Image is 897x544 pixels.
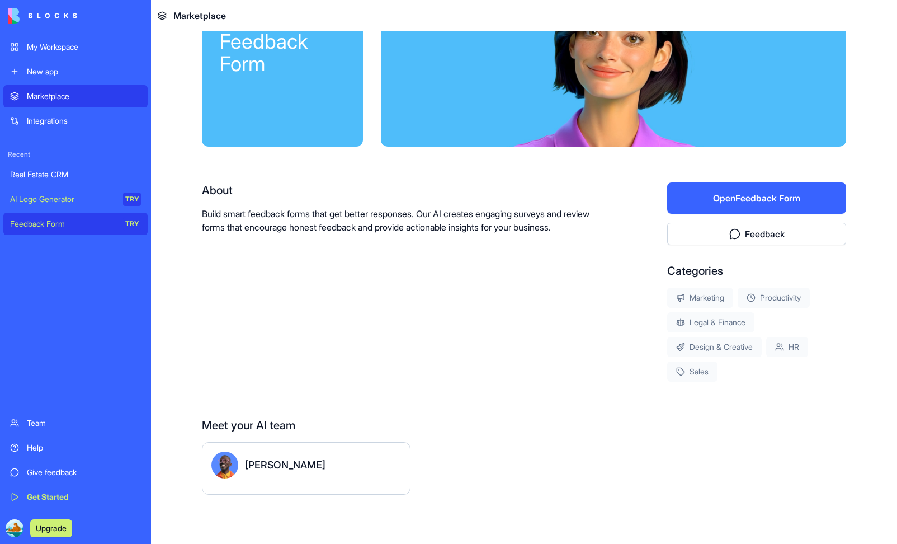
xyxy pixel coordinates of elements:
[667,193,846,204] a: OpenFeedback Form
[202,182,596,198] div: About
[30,522,72,533] a: Upgrade
[220,30,345,75] div: Feedback Form
[173,9,226,22] span: Marketplace
[27,442,141,453] div: Help
[3,36,148,58] a: My Workspace
[3,110,148,132] a: Integrations
[27,418,141,429] div: Team
[123,193,141,206] div: TRY
[3,163,148,186] a: Real Estate CRM
[3,85,148,107] a: Marketplace
[30,519,72,537] button: Upgrade
[123,217,141,231] div: TRY
[27,115,141,126] div: Integrations
[3,461,148,484] a: Give feedback
[211,452,238,479] img: Steve_avatar.png
[10,218,115,229] div: Feedback Form
[27,467,141,478] div: Give feedback
[27,91,141,102] div: Marketplace
[667,312,754,332] div: Legal & Finance
[202,207,596,234] p: Build smart feedback forms that get better responses. Our AI creates engaging surveys and review ...
[766,337,808,357] div: HR
[3,486,148,508] a: Get Started
[667,288,733,308] div: Marketing
[3,213,148,235] a: Feedback FormTRY
[8,8,77,24] img: logo
[27,66,141,77] div: New app
[738,288,810,308] div: Productivity
[3,60,148,83] a: New app
[3,412,148,434] a: Team
[6,519,23,537] img: ACg8ocLwm471hH6QiMG3VzgKoJe1WPZx88_YRsDymWk6KYtiLiUX3tE=s96-c
[667,223,846,245] button: Feedback
[3,150,148,159] span: Recent
[667,263,846,279] div: Categories
[667,362,717,382] div: Sales
[10,169,141,180] div: Real Estate CRM
[667,182,846,214] button: OpenFeedback Form
[667,337,762,357] div: Design & Creative
[27,41,141,53] div: My Workspace
[27,491,141,503] div: Get Started
[245,457,325,473] div: [PERSON_NAME]
[202,418,846,433] div: Meet your AI team
[3,188,148,210] a: AI Logo GeneratorTRY
[10,194,115,205] div: AI Logo Generator
[3,437,148,459] a: Help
